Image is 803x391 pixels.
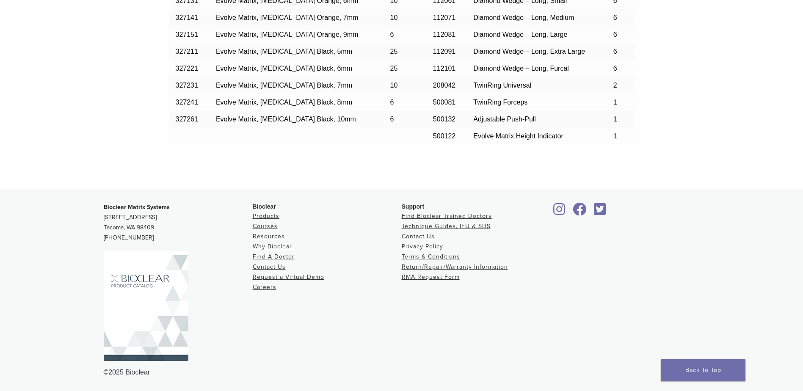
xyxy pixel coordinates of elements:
[390,14,398,21] span: 10
[613,14,617,21] span: 6
[613,132,617,140] span: 1
[613,31,617,38] span: 6
[402,253,460,260] a: Terms & Conditions
[253,223,278,230] a: Courses
[402,203,425,210] span: Support
[613,99,617,106] span: 1
[176,14,198,21] span: 327141
[390,99,394,106] span: 6
[253,212,279,220] a: Products
[473,116,536,123] span: Adjustable Push-Pull
[104,202,253,243] p: [STREET_ADDRESS] Tacoma, WA 98409 [PHONE_NUMBER]
[253,273,324,281] a: Request a Virtual Demo
[473,65,569,72] span: Diamond Wedge – Long, Furcal
[433,48,455,55] span: 112091
[473,132,563,140] span: Evolve Matrix Height Indicator
[613,48,617,55] span: 6
[390,31,394,38] span: 6
[473,31,567,38] span: Diamond Wedge – Long, Large
[253,253,295,260] a: Find A Doctor
[216,116,356,123] span: Evolve Matrix, [MEDICAL_DATA] Black, 10mm
[433,82,455,89] span: 208042
[473,99,527,106] span: TwinRing Forceps
[176,31,198,38] span: 327151
[570,208,590,216] a: Bioclear
[433,116,455,123] span: 500132
[253,203,276,210] span: Bioclear
[402,212,492,220] a: Find Bioclear Trained Doctors
[402,243,443,250] a: Privacy Policy
[253,284,276,291] a: Careers
[591,208,609,216] a: Bioclear
[551,208,568,216] a: Bioclear
[433,132,455,140] span: 500122
[613,116,617,123] span: 1
[402,223,491,230] a: Technique Guides, IFU & SDS
[613,65,617,72] span: 6
[473,48,585,55] span: Diamond Wedge – Long, Extra Large
[433,14,455,21] span: 112071
[176,65,198,72] span: 327221
[390,65,398,72] span: 25
[390,82,398,89] span: 10
[473,82,531,89] span: TwinRing Universal
[104,367,700,377] div: ©2025 Bioclear
[613,82,617,89] span: 2
[253,263,286,270] a: Contact Us
[216,99,352,106] span: Evolve Matrix, [MEDICAL_DATA] Black, 8mm
[216,14,358,21] span: Evolve Matrix, [MEDICAL_DATA] Orange, 7mm
[253,243,292,250] a: Why Bioclear
[433,31,455,38] span: 112081
[104,204,170,211] strong: Bioclear Matrix Systems
[433,65,455,72] span: 112101
[402,263,508,270] a: Return/Repair/Warranty Information
[216,82,352,89] span: Evolve Matrix, [MEDICAL_DATA] Black, 7mm
[253,233,285,240] a: Resources
[216,48,352,55] span: Evolve Matrix, [MEDICAL_DATA] Black, 5mm
[390,48,398,55] span: 25
[104,251,188,361] img: Bioclear
[402,273,460,281] a: RMA Request Form
[176,99,198,106] span: 327241
[216,31,358,38] span: Evolve Matrix, [MEDICAL_DATA] Orange, 9mm
[176,82,198,89] span: 327231
[661,359,745,381] a: Back To Top
[216,65,352,72] span: Evolve Matrix, [MEDICAL_DATA] Black, 6mm
[176,48,198,55] span: 327211
[402,233,435,240] a: Contact Us
[390,116,394,123] span: 6
[176,116,198,123] span: 327261
[433,99,455,106] span: 500081
[473,14,574,21] span: Diamond Wedge – Long, Medium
